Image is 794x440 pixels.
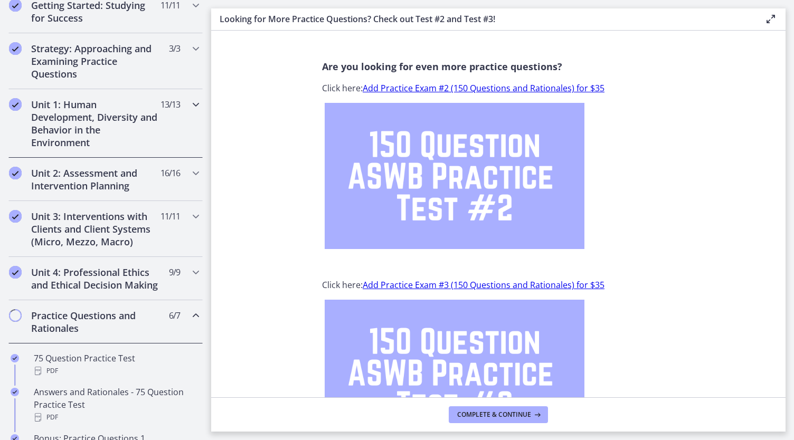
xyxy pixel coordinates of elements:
[363,82,604,94] a: Add Practice Exam #2 (150 Questions and Rationales) for $35
[9,266,22,279] i: Completed
[9,98,22,111] i: Completed
[34,411,199,424] div: PDF
[220,13,748,25] h3: Looking for More Practice Questions? Check out Test #2 and Test #3!
[160,167,180,179] span: 16 / 16
[169,42,180,55] span: 3 / 3
[11,388,19,396] i: Completed
[457,410,531,419] span: Complete & continue
[325,103,584,249] img: 150_Question_ASWB_Practice_Test__2.png
[31,42,160,80] h2: Strategy: Approaching and Examining Practice Questions
[169,266,180,279] span: 9 / 9
[322,60,562,73] span: Are you looking for even more practice questions?
[449,406,548,423] button: Complete & continue
[31,210,160,248] h2: Unit 3: Interventions with Clients and Client Systems (Micro, Mezzo, Macro)
[169,309,180,322] span: 6 / 7
[9,167,22,179] i: Completed
[31,309,160,334] h2: Practice Questions and Rationales
[34,386,199,424] div: Answers and Rationales - 75 Question Practice Test
[9,42,22,55] i: Completed
[322,279,675,291] p: Click here:
[322,82,675,94] p: Click here:
[160,210,180,223] span: 11 / 11
[11,354,19,362] i: Completed
[34,352,199,377] div: 75 Question Practice Test
[31,266,160,291] h2: Unit 4: Professional Ethics and Ethical Decision Making
[9,210,22,223] i: Completed
[31,98,160,149] h2: Unit 1: Human Development, Diversity and Behavior in the Environment
[160,98,180,111] span: 13 / 13
[363,279,604,291] a: Add Practice Exam #3 (150 Questions and Rationales) for $35
[31,167,160,192] h2: Unit 2: Assessment and Intervention Planning
[34,365,199,377] div: PDF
